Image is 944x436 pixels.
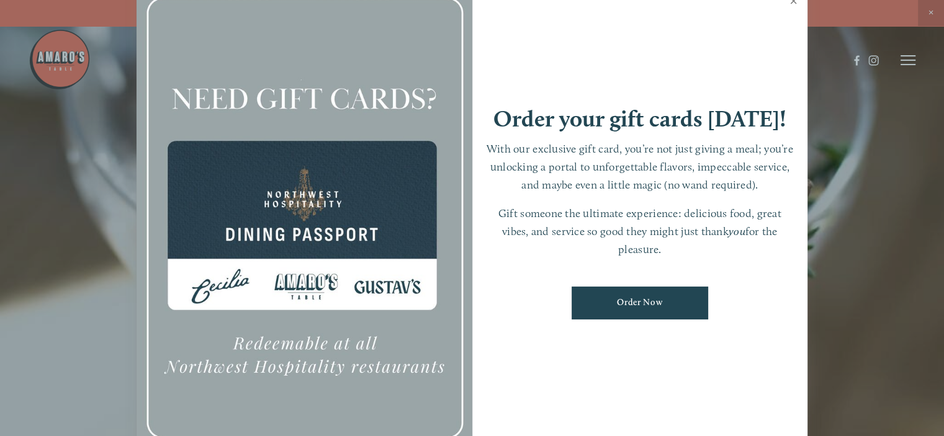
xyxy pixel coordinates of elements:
p: With our exclusive gift card, you’re not just giving a meal; you’re unlocking a portal to unforge... [485,140,796,194]
a: Order Now [572,287,708,319]
p: Gift someone the ultimate experience: delicious food, great vibes, and service so good they might... [485,205,796,258]
h1: Order your gift cards [DATE]! [493,107,786,130]
em: you [729,225,745,238]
